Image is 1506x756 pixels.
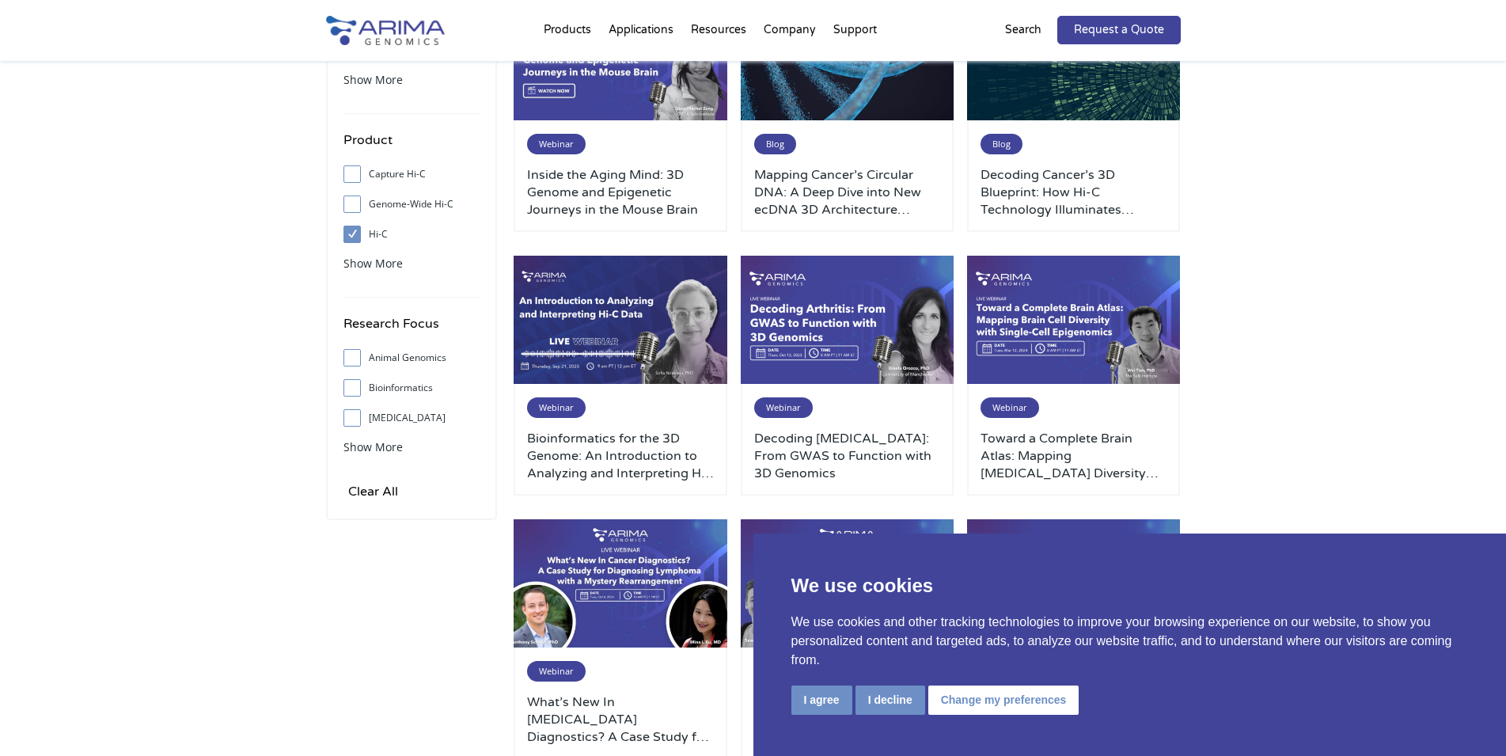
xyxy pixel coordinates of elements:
[527,661,586,682] span: Webinar
[343,376,480,400] label: Bioinformatics
[343,162,480,186] label: Capture Hi-C
[754,134,796,154] span: Blog
[981,430,1167,482] a: Toward a Complete Brain Atlas: Mapping [MEDICAL_DATA] Diversity with Single-Cell Epigenomics
[527,693,714,746] a: What’s New In [MEDICAL_DATA] Diagnostics? A Case Study for Diagnosing [MEDICAL_DATA] with a Myste...
[1005,20,1041,40] p: Search
[981,134,1022,154] span: Blog
[1057,16,1181,44] a: Request a Quote
[514,256,727,384] img: Sep-2023-Webinar-500x300.jpg
[343,72,403,87] span: Show More
[981,166,1167,218] a: Decoding Cancer’s 3D Blueprint: How Hi-C Technology Illuminates [MEDICAL_DATA] Cancer’s Darkest T...
[343,481,403,503] input: Clear All
[791,572,1469,600] p: We use cookies
[754,430,941,482] a: Decoding [MEDICAL_DATA]: From GWAS to Function with 3D Genomics
[754,166,941,218] a: Mapping Cancer’s Circular DNA: A Deep Dive into New ecDNA 3D Architecture Research
[967,256,1181,384] img: March-2024-Webinar-500x300.jpg
[527,166,714,218] a: Inside the Aging Mind: 3D Genome and Epigenetic Journeys in the Mouse Brain
[928,686,1079,715] button: Change my preferences
[967,519,1181,648] img: Use-This-For-Webinar-Images-1-500x300.jpg
[514,519,727,648] img: October-2024-Webinar-Anthony-and-Mina-500x300.jpg
[343,222,480,246] label: Hi-C
[326,16,445,45] img: Arima-Genomics-logo
[527,397,586,418] span: Webinar
[343,256,403,271] span: Show More
[791,686,852,715] button: I agree
[343,406,480,430] label: [MEDICAL_DATA]
[754,397,813,418] span: Webinar
[741,256,954,384] img: October-2023-Webinar-1-500x300.jpg
[343,313,480,346] h4: Research Focus
[343,130,480,162] h4: Product
[343,439,403,454] span: Show More
[741,519,954,648] img: July-2025-webinar-3-500x300.jpg
[343,346,480,370] label: Animal Genomics
[527,430,714,482] a: Bioinformatics for the 3D Genome: An Introduction to Analyzing and Interpreting Hi-C Data
[791,613,1469,670] p: We use cookies and other tracking technologies to improve your browsing experience on our website...
[981,397,1039,418] span: Webinar
[527,134,586,154] span: Webinar
[855,686,925,715] button: I decline
[343,192,480,216] label: Genome-Wide Hi-C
